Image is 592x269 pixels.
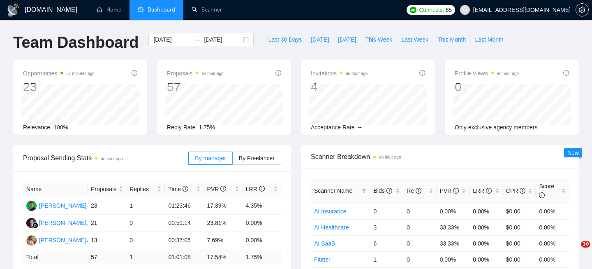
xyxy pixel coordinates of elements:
span: Last Month [475,35,503,44]
td: $0.00 [503,203,536,219]
td: 1.75 % [243,249,281,265]
td: 0.00% [243,215,281,232]
div: 4 [311,79,368,95]
a: SS[PERSON_NAME] [26,219,86,226]
span: By Freelancer [239,155,275,161]
div: 57 [167,79,224,95]
span: Time [168,186,188,192]
td: 0 [403,219,437,235]
a: AI Healthcare [314,224,349,231]
td: 1 [126,197,165,215]
td: 33.33% [437,235,470,251]
iframe: Intercom live chat [564,241,584,261]
span: info-circle [386,188,392,194]
td: 13 [88,232,126,249]
span: CPR [506,187,525,194]
span: Reply Rate [167,124,195,131]
button: Last Month [470,33,508,46]
span: LRR [473,187,492,194]
span: info-circle [259,186,265,192]
button: Last Week [397,33,433,46]
img: MB [26,201,37,211]
span: 65 [446,5,452,14]
span: Opportunities [23,68,95,78]
time: an hour ago [379,155,401,159]
td: 0.00% [437,203,470,219]
input: End date [204,35,241,44]
td: 3 [370,219,403,235]
img: SS [26,218,37,228]
td: 00:51:14 [165,215,203,232]
span: Relevance [23,124,50,131]
span: [DATE] [311,35,329,44]
td: 0.00% [536,235,569,251]
span: to [194,36,201,43]
span: Proposal Sending Stats [23,153,188,163]
td: 0.00% [536,203,569,219]
div: [PERSON_NAME] [39,236,86,245]
span: info-circle [416,188,421,194]
span: info-circle [419,70,425,76]
td: 4.35% [243,197,281,215]
td: 0 [126,232,165,249]
div: 23 [23,79,95,95]
a: AI Insurance [314,208,347,215]
span: info-circle [275,70,281,76]
td: 23.81% [204,215,243,232]
span: Last 30 Days [268,35,302,44]
span: info-circle [563,70,569,76]
span: info-circle [183,186,188,192]
div: [PERSON_NAME] [39,201,86,210]
td: 01:23:46 [165,197,203,215]
td: Total [23,249,88,265]
td: 0.00% [536,251,569,267]
span: PVR [207,186,227,192]
span: Scanner Name [314,187,352,194]
td: 1 [370,251,403,267]
span: Dashboard [148,6,175,13]
time: 37 minutes ago [66,71,94,76]
time: an hour ago [201,71,223,76]
td: 1 [126,249,165,265]
span: Scanner Breakdown [311,152,569,162]
span: Replies [129,185,155,194]
a: setting [576,7,589,13]
span: info-circle [453,188,459,194]
span: Re [407,187,421,194]
td: 0.00% [243,232,281,249]
button: setting [576,3,589,16]
h1: Team Dashboard [13,33,139,52]
span: Last Week [401,35,428,44]
a: AI SaaS [314,240,335,247]
div: 0 [455,79,519,95]
span: dashboard [138,7,143,12]
span: By manager [195,155,226,161]
span: Proposals [91,185,117,194]
img: logo [7,4,20,17]
span: Invitations [311,68,368,78]
span: user [462,7,468,13]
span: -- [358,124,362,131]
img: AV [26,235,37,246]
td: 0 [370,203,403,219]
td: 0 [403,203,437,219]
span: info-circle [220,186,226,192]
div: [PERSON_NAME] [39,218,86,227]
time: an hour ago [101,157,123,161]
span: info-circle [520,188,525,194]
span: swap-right [194,36,201,43]
span: Connects: [419,5,444,14]
td: 17.39% [204,197,243,215]
span: 100% [53,124,68,131]
span: Bids [373,187,392,194]
time: an hour ago [346,71,368,76]
span: Profile Views [455,68,519,78]
td: 6 [370,235,403,251]
span: This Week [365,35,392,44]
button: This Month [433,33,470,46]
a: MB[PERSON_NAME] [26,202,86,208]
td: 0 [403,251,437,267]
img: upwork-logo.png [410,7,416,13]
th: Proposals [88,181,126,197]
th: Replies [126,181,165,197]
